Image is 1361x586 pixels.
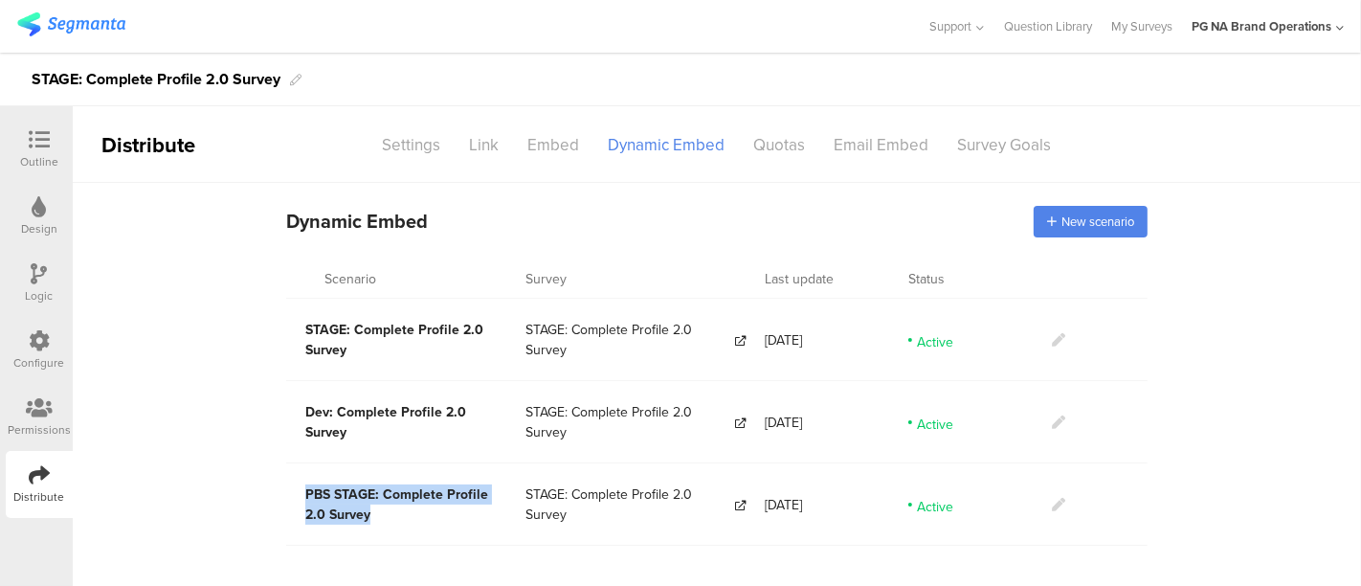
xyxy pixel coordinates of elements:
[305,402,466,442] span: Dev: Complete Profile 2.0 Survey
[525,485,746,525] a: STAGE: Complete Profile 2.0 Survey
[930,17,972,35] span: Support
[1061,213,1134,231] span: New scenario
[324,269,376,289] span: Scenario
[21,220,57,237] div: Design
[917,332,953,348] span: Active
[525,485,731,525] span: STAGE: Complete Profile 2.0 Survey
[20,153,58,170] div: Outline
[525,402,731,442] span: STAGE: Complete Profile 2.0 Survey
[14,488,65,506] div: Distribute
[305,485,488,525] span: PBS STAGE: Complete Profile 2.0 Survey
[73,129,293,161] div: Distribute
[456,128,514,162] div: Link
[917,415,953,430] span: Active
[17,12,125,36] img: segmanta logo
[525,320,746,360] a: STAGE: Complete Profile 2.0 Survey
[1192,17,1331,35] div: PG NA Brand Operations
[368,128,456,162] div: Settings
[594,128,740,162] div: Dynamic Embed
[525,320,731,360] span: STAGE: Complete Profile 2.0 Survey
[740,128,820,162] div: Quotas
[286,207,428,236] span: Dynamic Embed
[305,320,483,360] span: STAGE: Complete Profile 2.0 Survey
[765,413,802,433] span: [DATE]
[917,497,953,512] span: Active
[908,269,945,289] span: Status
[525,269,567,289] span: Survey
[26,287,54,304] div: Logic
[14,354,65,372] div: Configure
[32,64,280,95] div: STAGE: Complete Profile 2.0 Survey
[525,402,746,442] a: STAGE: Complete Profile 2.0 Survey
[765,495,802,515] span: [DATE]
[765,269,834,289] span: Last update
[8,421,71,439] div: Permissions
[514,128,594,162] div: Embed
[765,330,802,350] span: [DATE]
[944,128,1066,162] div: Survey Goals
[820,128,944,162] div: Email Embed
